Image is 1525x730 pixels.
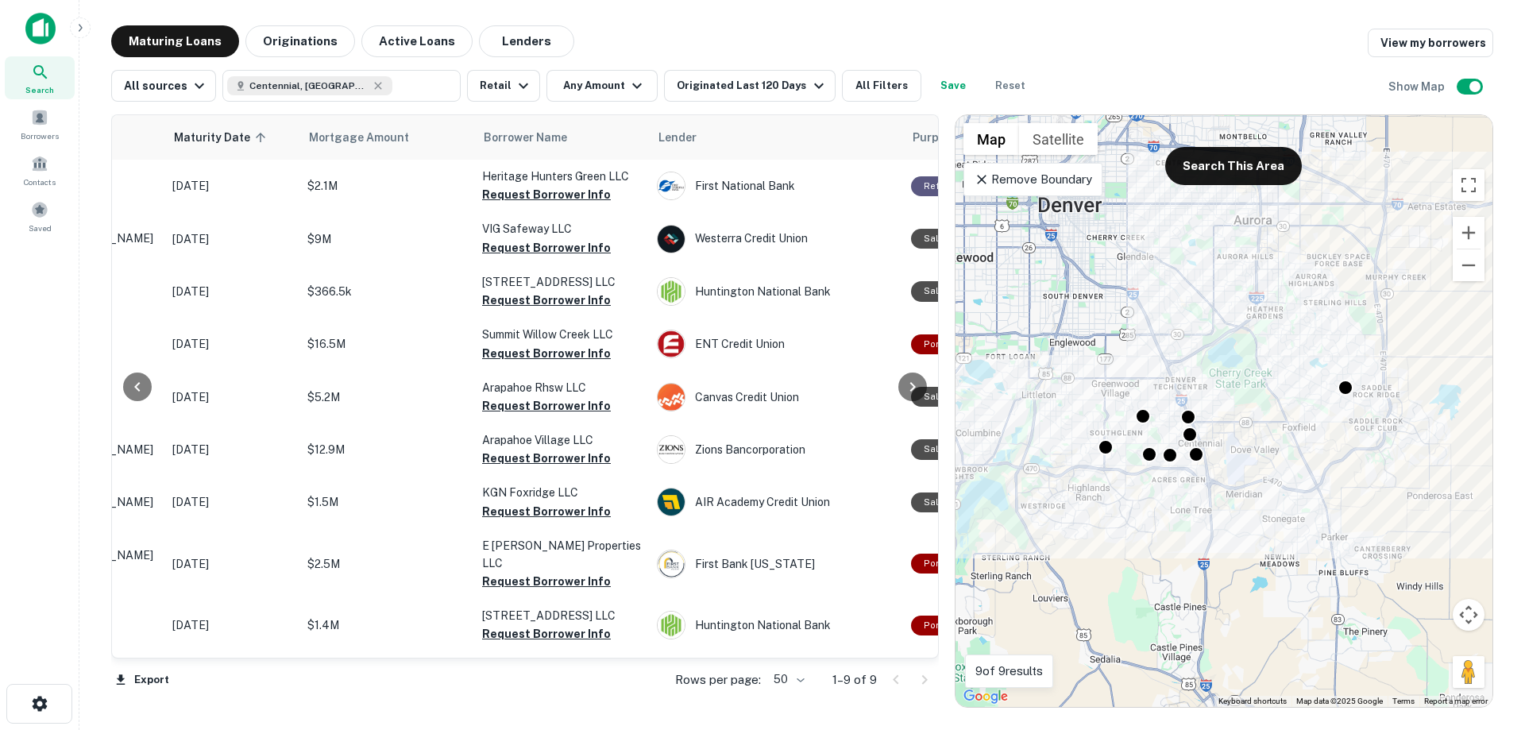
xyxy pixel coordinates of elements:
a: Borrowers [5,102,75,145]
p: Heritage Hunters Green LLC [482,168,641,185]
div: Huntington National Bank [657,277,895,306]
button: Request Borrower Info [482,238,611,257]
span: Mortgage Amount [309,128,430,147]
img: picture [658,330,685,357]
span: Borrowers [21,129,59,142]
span: Lender [658,128,697,147]
p: [STREET_ADDRESS] LLC [482,273,641,291]
button: All Filters [842,70,921,102]
p: $12.9M [307,441,466,458]
p: Arapahoe Rhsw LLC [482,379,641,396]
p: VIG Safeway LLC [482,220,641,238]
th: Borrower Name [474,115,649,160]
button: Request Borrower Info [482,344,611,363]
button: Show satellite imagery [1019,123,1098,155]
div: Sale [911,387,956,407]
p: $1.4M [307,616,466,634]
button: Request Borrower Info [482,449,611,468]
span: Borrower Name [484,128,567,147]
button: Originations [245,25,355,57]
div: Sale [911,439,956,459]
p: [DATE] [172,230,291,248]
div: Zions Bancorporation [657,435,895,464]
button: Keyboard shortcuts [1218,696,1287,707]
img: picture [658,489,685,516]
button: Originated Last 120 Days [664,70,835,102]
p: $366.5k [307,283,466,300]
img: picture [658,172,685,199]
p: $5.2M [307,388,466,406]
span: Search [25,83,54,96]
p: Summit Willow Creek LLC [482,326,641,343]
iframe: Chat Widget [1446,552,1525,628]
button: Retail [467,70,540,102]
p: Remove Boundary [974,170,1092,189]
p: [STREET_ADDRESS] LLC [482,607,641,624]
div: ENT Credit Union [657,330,895,358]
a: Saved [5,195,75,238]
div: First Bank [US_STATE] [657,550,895,578]
div: Sale [911,229,956,249]
p: $16.5M [307,335,466,353]
button: Any Amount [546,70,658,102]
div: Canvas Credit Union [657,383,895,411]
p: E [PERSON_NAME] Properties LLC [482,537,641,572]
p: [DATE] [172,283,291,300]
p: [DATE] [172,616,291,634]
a: View my borrowers [1368,29,1493,57]
div: AIR Academy Credit Union [657,488,895,516]
a: Search [5,56,75,99]
button: Lenders [479,25,574,57]
p: [DATE] [172,177,291,195]
a: Report a map error [1424,697,1488,705]
span: Purpose [913,128,958,147]
div: 50 [767,668,807,691]
button: Export [111,668,173,692]
span: Map data ©2025 Google [1296,697,1383,705]
img: capitalize-icon.png [25,13,56,44]
p: $1.5M [307,493,466,511]
button: Request Borrower Info [482,502,611,521]
p: $2.1M [307,177,466,195]
button: Maturing Loans [111,25,239,57]
p: 9 of 9 results [975,662,1043,681]
span: Maturity Date [174,128,271,147]
button: Active Loans [361,25,473,57]
p: 1–9 of 9 [832,670,877,689]
img: picture [658,612,685,639]
div: Sale [911,281,956,301]
img: picture [658,226,685,253]
p: [DATE] [172,441,291,458]
button: All sources [111,70,216,102]
button: Show street map [963,123,1019,155]
button: Reset [985,70,1036,102]
button: Search This Area [1165,147,1302,185]
div: Originated Last 120 Days [677,76,828,95]
button: Request Borrower Info [482,185,611,204]
button: Request Borrower Info [482,624,611,643]
button: Request Borrower Info [482,396,611,415]
p: Rows per page: [675,670,761,689]
span: Centennial, [GEOGRAPHIC_DATA], [GEOGRAPHIC_DATA] [249,79,369,93]
button: Toggle fullscreen view [1453,169,1484,201]
div: Huntington National Bank [657,611,895,639]
div: 0 0 [956,115,1492,707]
p: [DATE] [172,555,291,573]
img: picture [658,436,685,463]
th: Mortgage Amount [299,115,474,160]
button: Zoom out [1453,249,1484,281]
button: Request Borrower Info [482,572,611,591]
p: $2.5M [307,555,466,573]
button: Zoom in [1453,217,1484,249]
img: picture [658,278,685,305]
a: Open this area in Google Maps (opens a new window) [959,686,1012,707]
span: Contacts [24,176,56,188]
p: [DATE] [172,335,291,353]
button: Drag Pegman onto the map to open Street View [1453,656,1484,688]
img: picture [658,550,685,577]
p: [DATE] [172,493,291,511]
a: Contacts [5,149,75,191]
